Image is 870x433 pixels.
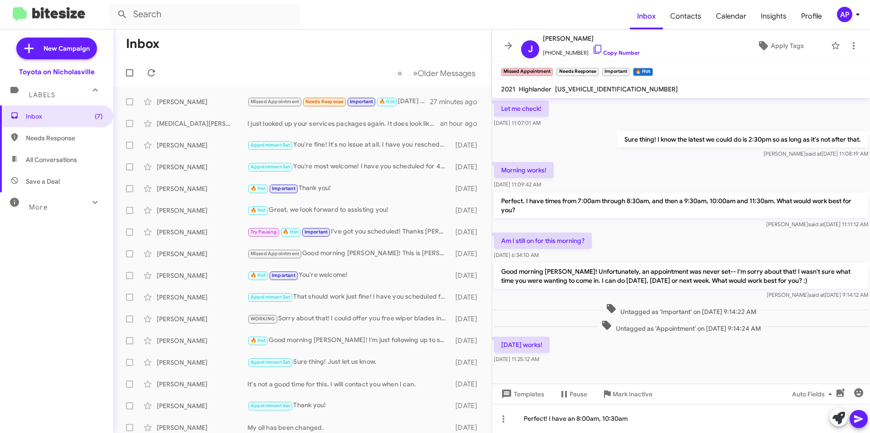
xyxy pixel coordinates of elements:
[451,380,484,389] div: [DATE]
[555,85,678,93] span: [US_VEHICLE_IDENTIFICATION_NUMBER]
[283,229,298,235] span: 🔥 Hot
[247,314,451,324] div: Sorry about that! I could offer you free wiper blades instead if you'd like to do that? :)
[157,97,247,106] div: [PERSON_NAME]
[251,316,275,322] span: WORKING
[837,7,852,22] div: AP
[251,272,266,278] span: 🔥 Hot
[157,119,247,128] div: [MEDICAL_DATA][PERSON_NAME]
[418,68,475,78] span: Older Messages
[494,162,554,178] p: Morning works!
[247,96,430,107] div: [DATE] works!
[247,205,451,215] div: Great, we look forward to assisting you!
[451,184,484,193] div: [DATE]
[397,67,402,79] span: «
[26,112,103,121] span: Inbox
[602,68,629,76] small: Important
[251,142,290,148] span: Appointment Set
[767,291,868,298] span: [PERSON_NAME] [DATE] 9:14:12 AM
[247,183,451,194] div: Thank you!
[764,150,868,157] span: [PERSON_NAME] [DATE] 11:08:19 AM
[95,112,103,121] span: (7)
[633,68,652,76] small: 🔥 Hot
[709,3,754,29] a: Calendar
[494,233,592,249] p: Am I still on for this morning?
[543,33,640,44] span: [PERSON_NAME]
[247,423,451,432] div: My oil has been changed.
[157,228,247,237] div: [PERSON_NAME]
[594,386,660,402] button: Mark Inactive
[157,184,247,193] div: [PERSON_NAME]
[492,386,551,402] button: Templates
[794,3,829,29] a: Profile
[247,248,451,259] div: Good morning [PERSON_NAME]! This is [PERSON_NAME] with Toyota on Nicholasville. I'm just followin...
[157,314,247,324] div: [PERSON_NAME]
[126,37,159,51] h1: Inbox
[592,49,640,56] a: Copy Number
[350,99,373,105] span: Important
[251,359,290,365] span: Appointment Set
[785,386,843,402] button: Auto Fields
[247,119,440,128] div: I just looked up your services packages again. It does look like you have used al of your free To...
[663,3,709,29] a: Contacts
[413,67,418,79] span: »
[157,141,247,150] div: [PERSON_NAME]
[247,335,451,346] div: Good morning [PERSON_NAME]! I'm just following up to see if you'd like to schedule.
[247,227,451,237] div: I've got you scheduled! Thanks [PERSON_NAME], have a great day!
[451,358,484,367] div: [DATE]
[501,68,553,76] small: Missed Appointment
[451,314,484,324] div: [DATE]
[379,99,395,105] span: 🔥 Hot
[110,4,300,25] input: Search
[247,292,451,302] div: That should work just fine! I have you scheduled for 8:00 AM - [DATE]. Let me know if you need an...
[247,400,451,411] div: Thank you!
[19,67,95,76] div: Toyota on Nicholasville
[251,251,300,257] span: Missed Appointment
[494,252,539,258] span: [DATE] 6:34:10 AM
[806,150,822,157] span: said at
[272,186,295,191] span: Important
[251,186,266,191] span: 🔥 Hot
[809,291,825,298] span: said at
[451,336,484,345] div: [DATE]
[494,193,868,218] p: Perfect. I have times from 7:00am through 8:30am, and then a 9:30am, 10:00am and 11:30am. What wo...
[251,164,290,170] span: Appointment Set
[754,3,794,29] a: Insights
[251,403,290,409] span: Appointment Set
[251,99,300,105] span: Missed Appointment
[247,357,451,367] div: Sure thing! Just let us know.
[451,423,484,432] div: [DATE]
[157,358,247,367] div: [PERSON_NAME]
[617,131,868,148] p: Sure thing! I know the latest we could do is 2:30pm so as long as it's not after that.
[494,356,539,362] span: [DATE] 11:25:12 AM
[29,203,48,211] span: More
[492,404,870,433] div: Perfect! I have an 8:00am, 10:30am
[251,229,277,235] span: Try Pausing
[251,338,266,343] span: 🔥 Hot
[29,91,55,99] span: Labels
[407,64,481,82] button: Next
[630,3,663,29] span: Inbox
[598,320,764,333] span: Untagged as 'Appointment' on [DATE] 9:14:24 AM
[251,207,266,213] span: 🔥 Hot
[26,155,77,164] span: All Conversations
[451,249,484,258] div: [DATE]
[304,229,328,235] span: Important
[528,42,533,57] span: J
[494,181,541,188] span: [DATE] 11:09:42 AM
[494,263,868,289] p: Good morning [PERSON_NAME]! Unfortunately, an appointment was never set-- I'm sorry about that! I...
[157,206,247,215] div: [PERSON_NAME]
[440,119,484,128] div: an hour ago
[451,228,484,237] div: [DATE]
[247,162,451,172] div: You're most welcome! I have you scheduled for 4:00 PM - [DATE]. Have a great day!
[430,97,484,106] div: 27 minutes ago
[157,271,247,280] div: [PERSON_NAME]
[556,68,598,76] small: Needs Response
[247,270,451,281] div: You're welcome!
[392,64,481,82] nav: Page navigation example
[792,386,836,402] span: Auto Fields
[247,140,451,150] div: You're fine! It's no issue at all. I have you rescheduled for 10:00 AM - [DATE]. Let me know if y...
